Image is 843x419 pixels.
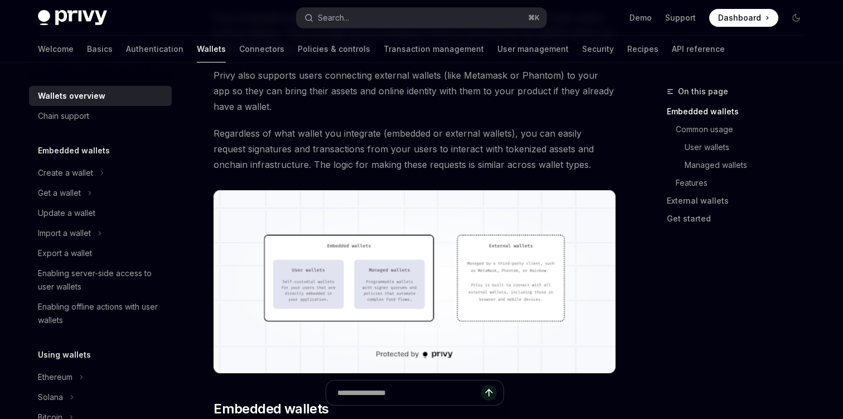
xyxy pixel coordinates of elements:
[582,36,614,62] a: Security
[38,227,91,240] div: Import a wallet
[38,144,110,157] h5: Embedded wallets
[497,36,569,62] a: User management
[197,36,226,62] a: Wallets
[29,387,172,407] button: Toggle Solana section
[38,267,165,293] div: Enabling server-side access to user wallets
[667,174,814,192] a: Features
[29,163,172,183] button: Toggle Create a wallet section
[38,370,72,384] div: Ethereum
[126,36,183,62] a: Authentication
[38,186,81,200] div: Get a wallet
[667,103,814,121] a: Embedded wallets
[667,156,814,174] a: Managed wallets
[337,381,481,405] input: Ask a question...
[667,210,814,228] a: Get started
[38,109,89,123] div: Chain support
[718,12,761,23] span: Dashboard
[214,190,616,373] img: images/walletoverview.png
[38,348,91,362] h5: Using wallets
[298,36,370,62] a: Policies & controls
[29,263,172,297] a: Enabling server-side access to user wallets
[29,243,172,263] a: Export a wallet
[29,86,172,106] a: Wallets overview
[384,36,484,62] a: Transaction management
[667,121,814,138] a: Common usage
[667,192,814,210] a: External wallets
[29,297,172,330] a: Enabling offline actions with user wallets
[629,12,652,23] a: Demo
[29,183,172,203] button: Toggle Get a wallet section
[29,367,172,387] button: Toggle Ethereum section
[38,166,93,180] div: Create a wallet
[214,126,616,172] span: Regardless of what wallet you integrate (embedded or external wallets), you can easily request si...
[481,385,497,401] button: Send message
[318,11,349,25] div: Search...
[38,89,105,103] div: Wallets overview
[787,9,805,27] button: Toggle dark mode
[29,203,172,223] a: Update a wallet
[38,300,165,327] div: Enabling offline actions with user wallets
[528,13,540,22] span: ⌘ K
[38,391,63,404] div: Solana
[29,223,172,243] button: Toggle Import a wallet section
[665,12,696,23] a: Support
[239,36,284,62] a: Connectors
[709,9,778,27] a: Dashboard
[672,36,725,62] a: API reference
[214,68,616,114] span: Privy also supports users connecting external wallets (like Metamask or Phantom) to your app so t...
[38,206,95,220] div: Update a wallet
[87,36,113,62] a: Basics
[667,138,814,156] a: User wallets
[297,8,546,28] button: Open search
[38,10,107,26] img: dark logo
[678,85,728,98] span: On this page
[38,36,74,62] a: Welcome
[38,247,92,260] div: Export a wallet
[29,106,172,126] a: Chain support
[627,36,658,62] a: Recipes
